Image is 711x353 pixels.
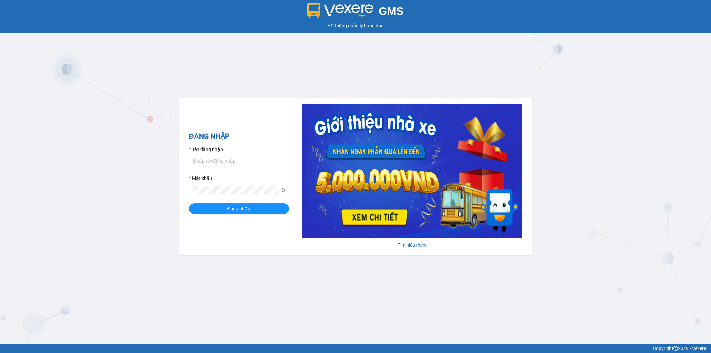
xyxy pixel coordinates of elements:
[5,345,706,352] div: Copyright 2019 - Vexere
[189,174,212,182] label: Mật khẩu
[307,10,404,15] a: GMS
[2,22,709,29] div: Hệ thống quản lý hàng hóa
[280,188,285,192] span: eye-invisible
[189,203,289,214] button: Đăng nhập
[189,146,223,153] label: Tên đăng nhập
[302,241,522,249] div: Tìm hiểu thêm
[302,104,522,238] img: banner-0
[189,131,289,142] h2: ĐĂNG NHẬP
[193,186,279,194] input: Mật khẩu
[307,3,373,18] img: logo 2
[379,5,404,17] span: GMS
[673,346,678,351] span: copyright
[189,156,289,166] input: Tên đăng nhập
[227,205,251,212] span: Đăng nhập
